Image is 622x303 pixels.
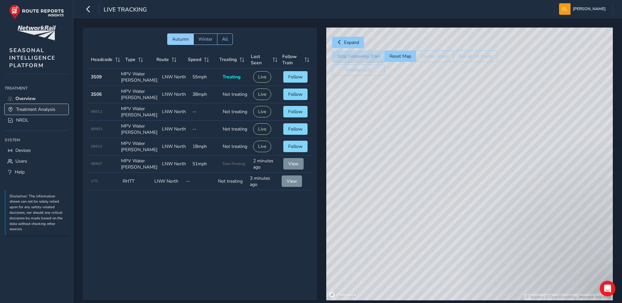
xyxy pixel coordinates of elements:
span: Speed [188,56,201,63]
td: 3 minutes ago [248,173,279,190]
td: LNW North [160,121,190,138]
div: System [5,135,69,145]
button: Live [253,123,271,135]
button: Follow [283,141,308,152]
td: LNW North [152,173,184,190]
p: Disclaimer: The information shown can not be solely relied upon for any safety-related decisions,... [10,194,65,232]
span: Winter [198,36,212,42]
span: Last Seen [251,53,270,66]
td: Not treating [220,103,251,121]
img: rr logo [9,5,64,19]
span: Data Pending [223,161,245,166]
td: Not treating [216,173,248,190]
a: Devices [5,145,69,156]
button: Follow [283,71,308,83]
img: customer logo [17,26,56,40]
td: Not treating [220,138,251,155]
span: Headcode [91,56,112,63]
span: Follow Train [282,53,302,66]
img: diamond-layout [559,3,571,15]
td: 38mph [190,86,221,103]
span: [PERSON_NAME] [573,3,606,15]
button: See all UK trains [453,51,497,62]
span: Users [15,158,27,164]
td: MPV Water [PERSON_NAME] [119,138,160,155]
span: Treatment Analysis [16,106,55,112]
span: Follow [288,74,303,80]
td: MPV Water [PERSON_NAME] [119,86,160,103]
span: Devices [15,147,31,153]
button: Cluster Trains [416,51,453,62]
td: MPV Water [PERSON_NAME] [119,121,160,138]
a: Overview [5,93,69,104]
span: 98903 [91,127,102,131]
button: Live [253,141,271,152]
button: Follow [283,106,308,117]
span: Route [156,56,169,63]
button: Weather (off) [332,64,385,76]
button: Reset Map [385,51,416,62]
strong: 3S09 [91,74,102,80]
strong: 3S06 [91,91,102,97]
button: Autumn [167,33,193,45]
span: View [287,178,297,184]
td: MPV Water [PERSON_NAME] [119,155,160,173]
button: View [282,175,302,187]
button: All [217,33,233,45]
span: Help [15,169,25,175]
td: Not treating [220,86,251,103]
span: 98932 [91,144,102,149]
span: Autumn [172,36,189,42]
td: 55mph [190,69,221,86]
span: 98912 [91,109,102,114]
span: 98907 [91,161,102,166]
td: LNW North [160,103,190,121]
div: Treatment [5,83,69,93]
span: Treating [223,74,240,80]
td: MPV Water [PERSON_NAME] [119,69,160,86]
span: Follow [288,143,303,150]
button: Winter [193,33,217,45]
button: Follow [283,123,308,135]
td: LNW North [160,86,190,103]
span: All [222,36,228,42]
a: Users [5,156,69,167]
td: LNW North [160,155,190,173]
td: 18mph [190,138,221,155]
span: Type [125,56,135,63]
button: Live [253,106,271,117]
iframe: Intercom live chat [600,281,615,296]
td: LNW North [160,138,190,155]
span: 170 [91,179,98,184]
button: Live [253,89,271,100]
button: View [283,158,304,170]
span: SEASONAL INTELLIGENCE PLATFORM [9,47,55,69]
span: NROL [16,117,29,123]
span: Follow [288,109,303,115]
a: Treatment Analysis [5,104,69,115]
td: -- [190,103,221,121]
span: Overview [15,95,36,102]
td: -- [184,173,216,190]
td: 51mph [190,155,221,173]
a: Help [5,167,69,177]
td: 2 minutes ago [251,155,281,173]
a: NROL [5,115,69,126]
td: MPV Water [PERSON_NAME] [119,103,160,121]
button: Expand [332,37,364,48]
span: Follow [288,126,303,132]
span: Expand [344,39,359,46]
td: -- [190,121,221,138]
span: Treating [219,56,237,63]
td: Not treating [220,121,251,138]
span: Live Tracking [104,6,147,15]
td: RHTT [120,173,152,190]
span: View [288,161,299,167]
button: Live [253,71,271,83]
button: Follow [283,89,308,100]
span: Follow [288,91,303,97]
td: LNW North [160,69,190,86]
button: [PERSON_NAME] [559,3,608,15]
